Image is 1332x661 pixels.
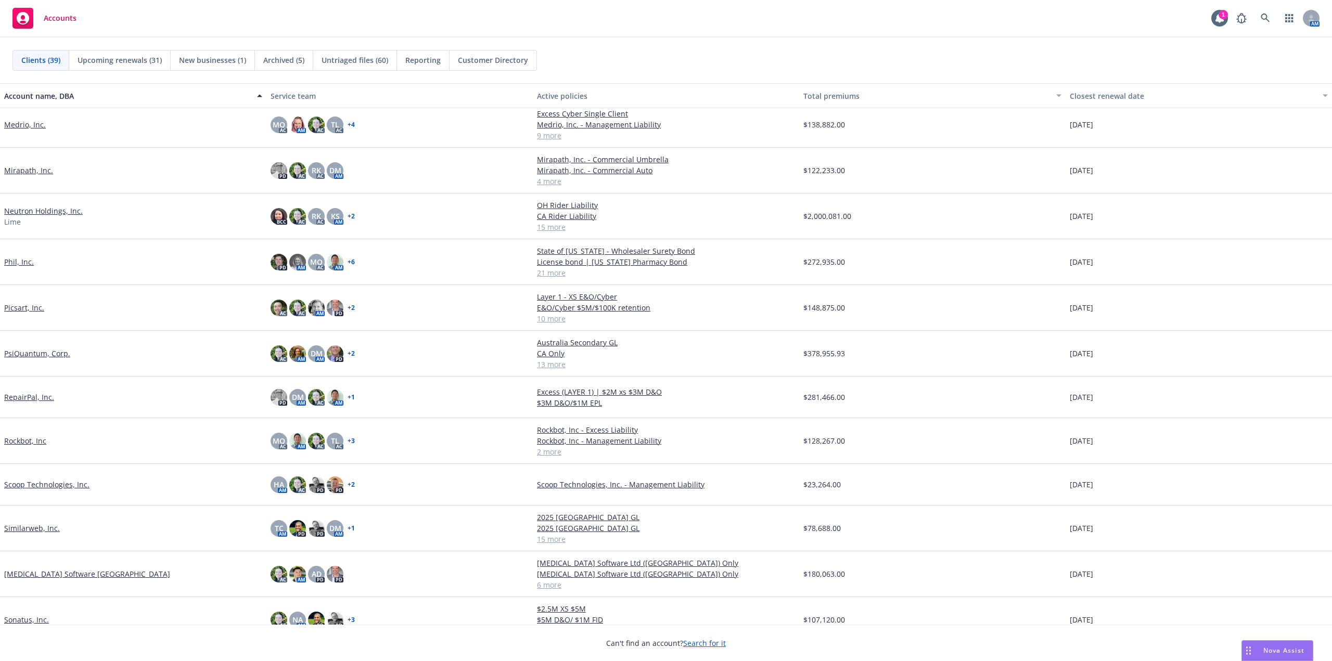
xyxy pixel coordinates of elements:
span: MQ [310,256,323,267]
a: Phil, Inc. [4,256,34,267]
span: [DATE] [1070,165,1093,176]
img: photo [289,300,306,316]
span: $272,935.00 [803,256,845,267]
span: [DATE] [1070,614,1093,625]
img: photo [308,433,325,449]
img: photo [289,433,306,449]
div: 1 [1219,10,1228,19]
a: 4 more [537,176,795,187]
span: Can't find an account? [606,638,726,649]
a: Similarweb, Inc. [4,523,60,534]
a: 6 more [537,579,795,590]
span: Untriaged files (60) [322,55,388,66]
span: RK [312,165,321,176]
a: Sonatus, Inc. [4,614,49,625]
span: New businesses (1) [179,55,246,66]
img: photo [289,345,306,362]
img: photo [327,566,343,582]
a: Medrio, Inc. [4,119,46,130]
a: + 1 [348,394,355,400]
a: Medrio, Inc. - Management Liability [537,119,795,130]
span: [DATE] [1070,523,1093,534]
span: $138,882.00 [803,119,845,130]
button: Nova Assist [1241,640,1313,661]
span: KS [331,211,340,222]
img: photo [327,345,343,362]
img: photo [271,162,287,179]
img: photo [271,254,287,270]
img: photo [308,520,325,537]
img: photo [271,300,287,316]
span: [DATE] [1070,256,1093,267]
a: [MEDICAL_DATA] Software Ltd ([GEOGRAPHIC_DATA]) Only [537,568,795,579]
a: + 1 [348,525,355,532]
a: + 6 [348,259,355,265]
span: Upcoming renewals (31) [78,55,162,66]
span: [DATE] [1070,348,1093,359]
img: photo [327,300,343,316]
a: Mirapath, Inc. - Commercial Auto [537,165,795,176]
span: [DATE] [1070,302,1093,313]
span: MQ [273,435,285,446]
a: + 3 [348,617,355,623]
span: [DATE] [1070,211,1093,222]
div: Drag to move [1242,641,1255,660]
a: Search [1255,8,1276,29]
img: photo [327,612,343,628]
a: + 4 [348,122,355,128]
button: Active policies [533,83,799,108]
a: 10 more [537,313,795,324]
span: Nova Assist [1263,646,1304,655]
a: $2.5M XS $5M [537,603,795,614]
img: photo [308,612,325,628]
a: Search for it [683,638,726,648]
a: Excess (LAYER 1) | $2M xs $3M D&O [537,386,795,397]
span: $128,267.00 [803,435,845,446]
span: RK [312,211,321,222]
a: Rockbot, Inc - Excess Liability [537,424,795,435]
a: 21 more [537,267,795,278]
a: License bond | [US_STATE] Pharmacy Bond [537,256,795,267]
span: $378,955.93 [803,348,845,359]
a: E&O/Cyber $5M/$100K retention [537,302,795,313]
span: $78,688.00 [803,523,841,534]
a: [MEDICAL_DATA] Software Ltd ([GEOGRAPHIC_DATA]) Only [537,558,795,568]
span: Accounts [44,14,76,22]
span: Clients (39) [21,55,60,66]
span: TL [331,435,339,446]
span: [DATE] [1070,479,1093,490]
a: Report a Bug [1231,8,1252,29]
img: photo [327,389,343,406]
img: photo [308,116,325,133]
a: Accounts [8,4,81,33]
a: RepairPal, Inc. [4,392,54,403]
img: photo [308,389,325,406]
span: NA [292,614,303,625]
span: [DATE] [1070,568,1093,579]
img: photo [289,476,306,493]
span: [DATE] [1070,435,1093,446]
div: Service team [271,90,529,101]
a: Rockbot, Inc [4,435,46,446]
span: TC [275,523,284,534]
span: TL [331,119,339,130]
a: Mirapath, Inc. [4,165,53,176]
div: Account name, DBA [4,90,251,101]
a: $3M D&O/$1M EPL [537,397,795,408]
a: 15 more [537,222,795,232]
button: Service team [266,83,533,108]
a: CA Only [537,348,795,359]
a: 15 more [537,534,795,545]
span: DM [329,523,341,534]
a: Australia Secondary GL [537,337,795,348]
a: + 2 [348,305,355,311]
span: [DATE] [1070,119,1093,130]
a: + 2 [348,482,355,488]
a: Switch app [1279,8,1300,29]
a: [MEDICAL_DATA] Software [GEOGRAPHIC_DATA] [4,568,170,579]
